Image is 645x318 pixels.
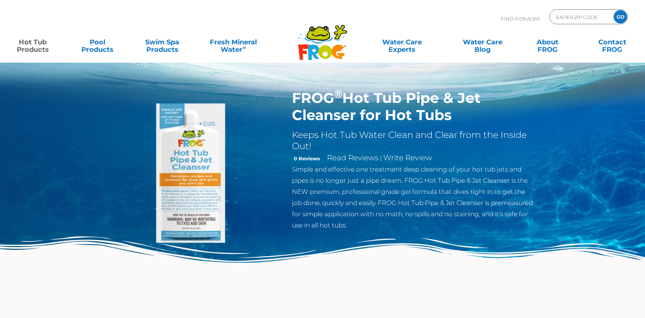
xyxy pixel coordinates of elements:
[361,35,443,50] a: Water CareExperts
[294,15,351,60] img: Frog Products Logo
[380,155,382,162] span: |
[137,35,187,50] a: Swim SpaProducts
[587,35,638,50] a: ContactFROG
[522,35,573,50] a: AboutFROG
[292,164,536,231] p: Simple and effective one treatment deep cleaning of your hot tub jets and pipes is no longer just...
[501,9,540,28] p: Find A Dealer
[202,35,265,50] a: Fresh MineralWater∞
[292,89,536,124] h1: FROG Hot Tub Pipe & Jet Cleanser for Hot Tubs
[242,44,246,50] sup: ∞
[72,35,123,50] a: PoolProducts
[327,153,378,162] a: Read Reviews
[614,10,627,23] input: GO
[292,129,536,152] h2: Keeps Hot Tub Water Clean and Clear from the Inside Out!
[7,35,58,50] a: Hot TubProducts
[110,89,281,260] img: Hot-Tub-Pipe-Jet-Cleanser-Singular-Packet_500x500.webp
[334,87,342,100] sup: ®
[458,35,508,50] a: Water CareBlog
[383,153,432,162] a: Write Review
[294,155,320,161] strong: 0 Reviews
